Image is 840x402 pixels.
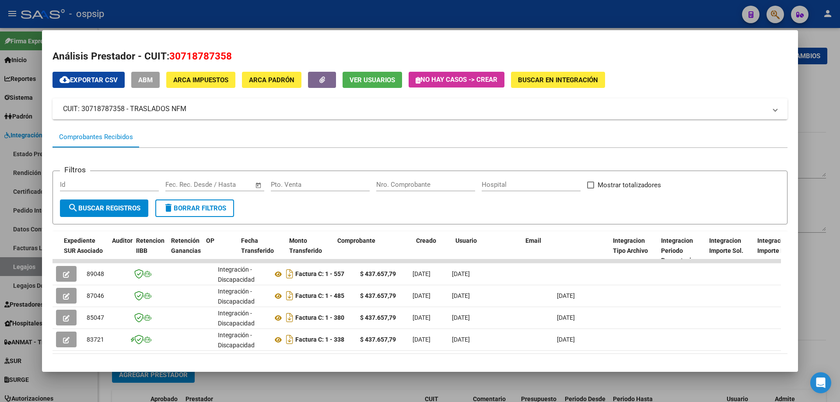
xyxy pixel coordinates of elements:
[284,267,295,281] i: Descargar documento
[168,231,203,270] datatable-header-cell: Retención Ganancias
[206,237,214,244] span: OP
[658,231,706,270] datatable-header-cell: Integracion Periodo Presentacion
[59,76,118,84] span: Exportar CSV
[138,76,153,84] span: ABM
[413,292,430,299] span: [DATE]
[242,72,301,88] button: ARCA Padrón
[413,270,430,277] span: [DATE]
[343,72,402,88] button: Ver Usuarios
[295,336,344,343] strong: Factura C: 1 - 338
[452,270,470,277] span: [DATE]
[52,354,787,376] div: 4 total
[522,231,609,270] datatable-header-cell: Email
[360,292,396,299] strong: $ 437.657,79
[613,237,648,254] span: Integracion Tipo Archivo
[165,181,201,189] input: Fecha inicio
[289,237,322,254] span: Monto Transferido
[455,237,477,244] span: Usuario
[136,237,164,254] span: Retencion IIBB
[163,204,226,212] span: Borrar Filtros
[452,336,470,343] span: [DATE]
[413,314,430,321] span: [DATE]
[209,181,251,189] input: Fecha fin
[295,271,344,278] strong: Factura C: 1 - 557
[63,104,766,114] mat-panel-title: CUIT: 30718787358 - TRASLADOS NFM
[59,74,70,85] mat-icon: cloud_download
[133,231,168,270] datatable-header-cell: Retencion IIBB
[284,311,295,325] i: Descargar documento
[203,231,238,270] datatable-header-cell: OP
[87,336,104,343] span: 83721
[60,199,148,217] button: Buscar Registros
[108,231,133,270] datatable-header-cell: Auditoria
[709,237,743,254] span: Integracion Importe Sol.
[218,266,255,283] span: Integración - Discapacidad
[52,72,125,88] button: Exportar CSV
[706,231,754,270] datatable-header-cell: Integracion Importe Sol.
[295,315,344,322] strong: Factura C: 1 - 380
[254,180,264,190] button: Open calendar
[249,76,294,84] span: ARCA Padrón
[238,231,286,270] datatable-header-cell: Fecha Transferido
[661,237,698,264] span: Integracion Periodo Presentacion
[337,237,375,244] span: Comprobante
[810,372,831,393] div: Open Intercom Messenger
[452,292,470,299] span: [DATE]
[557,292,575,299] span: [DATE]
[241,237,274,254] span: Fecha Transferido
[295,293,344,300] strong: Factura C: 1 - 485
[416,237,436,244] span: Creado
[131,72,160,88] button: ABM
[68,204,140,212] span: Buscar Registros
[68,203,78,213] mat-icon: search
[360,314,396,321] strong: $ 437.657,79
[166,72,235,88] button: ARCA Impuestos
[416,76,497,84] span: No hay casos -> Crear
[163,203,174,213] mat-icon: delete
[52,49,787,64] h2: Análisis Prestador - CUIT:
[169,50,232,62] span: 30718787358
[511,72,605,88] button: Buscar en Integración
[60,231,108,270] datatable-header-cell: Expediente SUR Asociado
[452,314,470,321] span: [DATE]
[452,231,522,270] datatable-header-cell: Usuario
[757,237,791,254] span: Integracion Importe Liq.
[409,72,504,87] button: No hay casos -> Crear
[87,270,104,277] span: 89048
[112,237,138,244] span: Auditoria
[286,231,334,270] datatable-header-cell: Monto Transferido
[360,336,396,343] strong: $ 437.657,79
[525,237,541,244] span: Email
[87,292,104,299] span: 87046
[598,180,661,190] span: Mostrar totalizadores
[171,237,201,254] span: Retención Ganancias
[284,332,295,346] i: Descargar documento
[87,314,104,321] span: 85047
[59,132,133,142] div: Comprobantes Recibidos
[350,76,395,84] span: Ver Usuarios
[518,76,598,84] span: Buscar en Integración
[360,270,396,277] strong: $ 437.657,79
[609,231,658,270] datatable-header-cell: Integracion Tipo Archivo
[155,199,234,217] button: Borrar Filtros
[64,237,103,254] span: Expediente SUR Asociado
[754,231,802,270] datatable-header-cell: Integracion Importe Liq.
[413,231,452,270] datatable-header-cell: Creado
[557,336,575,343] span: [DATE]
[60,164,90,175] h3: Filtros
[52,98,787,119] mat-expansion-panel-header: CUIT: 30718787358 - TRASLADOS NFM
[173,76,228,84] span: ARCA Impuestos
[557,314,575,321] span: [DATE]
[218,310,255,327] span: Integración - Discapacidad
[284,289,295,303] i: Descargar documento
[413,336,430,343] span: [DATE]
[334,231,413,270] datatable-header-cell: Comprobante
[218,288,255,305] span: Integración - Discapacidad
[218,332,255,349] span: Integración - Discapacidad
